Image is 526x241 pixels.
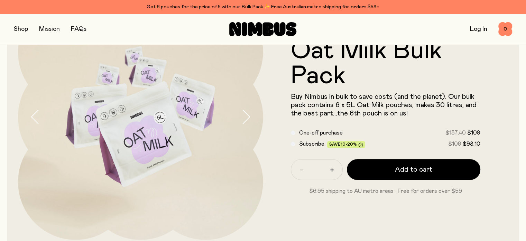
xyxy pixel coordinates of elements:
span: One-off purchase [299,130,343,136]
a: FAQs [71,26,86,32]
span: Buy Nimbus in bulk to save costs (and the planet). Our bulk pack contains 6 x 5L Oat Milk pouches... [291,93,477,117]
a: Mission [39,26,60,32]
span: $137.40 [445,130,466,136]
span: $109 [467,130,480,136]
h1: Oat Milk Bulk Pack [291,38,481,88]
p: $6.95 shipping to AU metro areas · Free for orders over $59 [291,187,481,195]
div: Get 6 pouches for the price of 5 with our Bulk Pack ✨ Free Australian metro shipping for orders $59+ [14,3,512,11]
span: $109 [448,141,461,147]
span: $98.10 [463,141,480,147]
span: Subscribe [299,141,324,147]
span: Save [329,142,363,147]
button: 0 [498,22,512,36]
button: Add to cart [347,159,481,180]
a: Log In [470,26,487,32]
span: Add to cart [395,165,432,174]
span: 10-20% [341,142,357,146]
